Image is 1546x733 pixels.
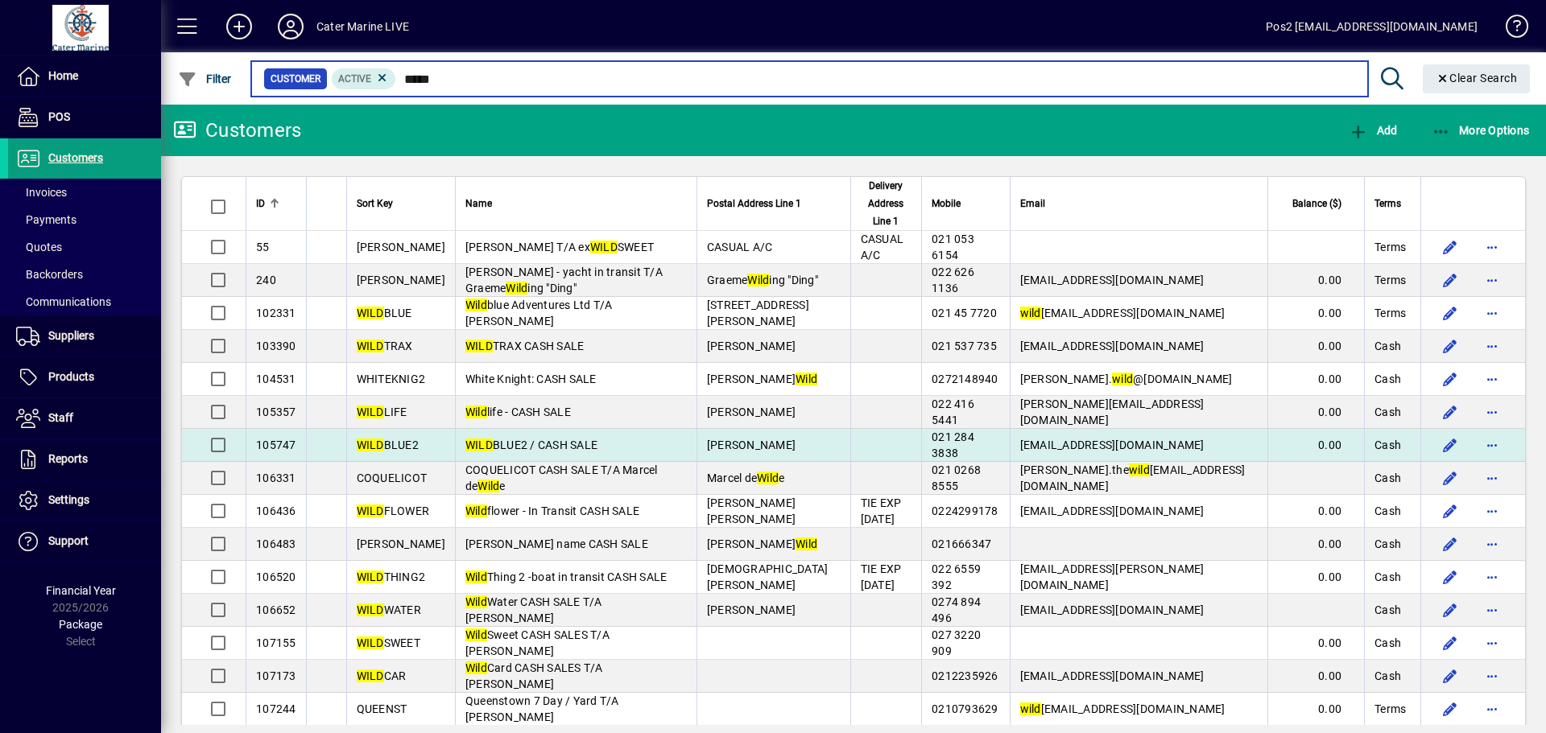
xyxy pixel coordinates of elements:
[256,570,296,583] span: 106520
[48,329,94,342] span: Suppliers
[357,307,412,319] span: BLUE
[465,406,571,418] span: life - CASH SALE
[465,439,597,451] span: BLUE2 / CASH SALE
[707,340,796,352] span: [PERSON_NAME]
[265,12,316,41] button: Profile
[707,373,817,385] span: [PERSON_NAME]
[256,195,296,212] div: ID
[256,472,296,484] span: 106331
[707,472,785,484] span: Marcel de e
[707,439,796,451] span: [PERSON_NAME]
[1267,627,1364,660] td: 0.00
[8,97,161,138] a: POS
[1437,399,1463,425] button: Edit
[757,472,779,484] em: Wild
[1020,373,1233,385] span: [PERSON_NAME]. @[DOMAIN_NAME]
[707,562,829,591] span: [DEMOGRAPHIC_DATA][PERSON_NAME]
[357,373,426,385] span: WHITEKNIG2
[1374,602,1401,618] span: Cash
[1437,432,1463,458] button: Edit
[1479,267,1505,293] button: More options
[1374,239,1406,255] span: Terms
[59,618,102,631] span: Package
[707,603,796,616] span: [PERSON_NAME]
[1479,597,1505,623] button: More options
[932,195,961,212] span: Mobile
[747,274,769,286] em: Wild
[506,282,527,294] em: Wild
[1374,536,1401,552] span: Cash
[1428,116,1534,145] button: More Options
[1479,234,1505,260] button: More options
[1479,564,1505,590] button: More options
[932,266,974,294] span: 022 626 1136
[932,233,974,261] span: 021 053 6154
[1020,603,1205,616] span: [EMAIL_ADDRESS][DOMAIN_NAME]
[1020,562,1205,591] span: [EMAIL_ADDRESS][PERSON_NAME][DOMAIN_NAME]
[477,480,499,492] em: Wild
[1479,465,1505,491] button: More options
[1020,463,1246,492] span: [PERSON_NAME].the [EMAIL_ADDRESS][DOMAIN_NAME]
[1374,305,1406,321] span: Terms
[465,195,687,212] div: Name
[465,504,487,517] em: Wild
[1278,195,1356,212] div: Balance ($)
[1112,373,1133,385] em: wild
[932,562,981,591] span: 022 6559 392
[932,463,981,492] span: 021 0268 8555
[1479,300,1505,326] button: More options
[465,340,585,352] span: TRAX CASH SALE
[465,661,487,674] em: Wild
[796,373,817,385] em: Wild
[8,439,161,480] a: Reports
[1437,498,1463,524] button: Edit
[357,570,384,583] em: WILD
[256,373,296,385] span: 104531
[357,636,384,649] em: WILD
[707,299,809,327] span: [STREET_ADDRESS][PERSON_NAME]
[8,357,161,397] a: Products
[1020,397,1205,426] span: [PERSON_NAME][EMAIL_ADDRESS][DOMAIN_NAME]
[465,340,493,352] em: WILD
[932,628,981,657] span: 027 3220 909
[1292,195,1341,212] span: Balance ($)
[256,340,296,352] span: 103390
[1020,340,1205,352] span: [EMAIL_ADDRESS][DOMAIN_NAME]
[1374,371,1401,387] span: Cash
[932,430,974,459] span: 021 284 3838
[1267,660,1364,693] td: 0.00
[256,537,296,550] span: 106483
[1437,234,1463,260] button: Edit
[8,521,161,562] a: Support
[16,295,111,308] span: Communications
[256,274,276,286] span: 240
[1267,495,1364,528] td: 0.00
[1267,396,1364,429] td: 0.00
[1437,366,1463,392] button: Edit
[465,595,487,608] em: Wild
[707,537,817,550] span: [PERSON_NAME]
[1020,307,1041,319] em: wild
[465,299,613,327] span: blue Adventures Ltd T/A [PERSON_NAME]
[8,179,161,206] a: Invoices
[8,206,161,233] a: Payments
[316,14,409,39] div: Cater Marine LIVE
[256,636,296,649] span: 107155
[1479,432,1505,458] button: More options
[357,472,428,484] span: COQUELICOT
[357,340,384,352] em: WILD
[357,241,445,253] span: [PERSON_NAME]
[465,570,487,583] em: Wild
[1437,696,1463,722] button: Edit
[465,504,639,517] span: flower - In Transit CASH SALE
[1020,439,1205,451] span: [EMAIL_ADDRESS][DOMAIN_NAME]
[1267,330,1364,363] td: 0.00
[932,397,974,426] span: 022 416 5441
[861,562,902,591] span: TIE EXP [DATE]
[1267,561,1364,594] td: 0.00
[707,241,773,253] span: CASUAL A/C
[1374,338,1401,354] span: Cash
[8,316,161,356] a: Suppliers
[465,266,663,294] span: [PERSON_NAME] - yacht in transit T/A Graeme ing "Ding"
[1020,702,1226,715] span: [EMAIL_ADDRESS][DOMAIN_NAME]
